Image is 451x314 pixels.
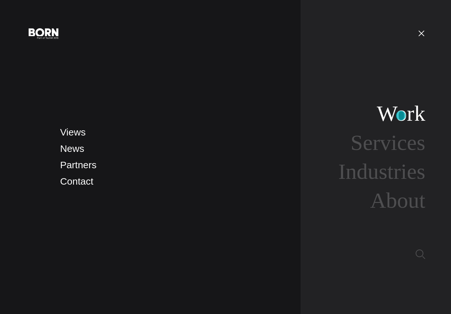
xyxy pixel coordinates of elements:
[338,159,425,184] a: Industries
[370,188,425,213] a: About
[60,143,84,154] a: News
[60,127,86,137] a: Views
[60,160,96,170] a: Partners
[416,249,425,259] img: Search
[377,101,425,126] a: Work
[351,130,425,155] a: Services
[414,26,429,40] button: Open
[60,176,93,187] a: Contact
